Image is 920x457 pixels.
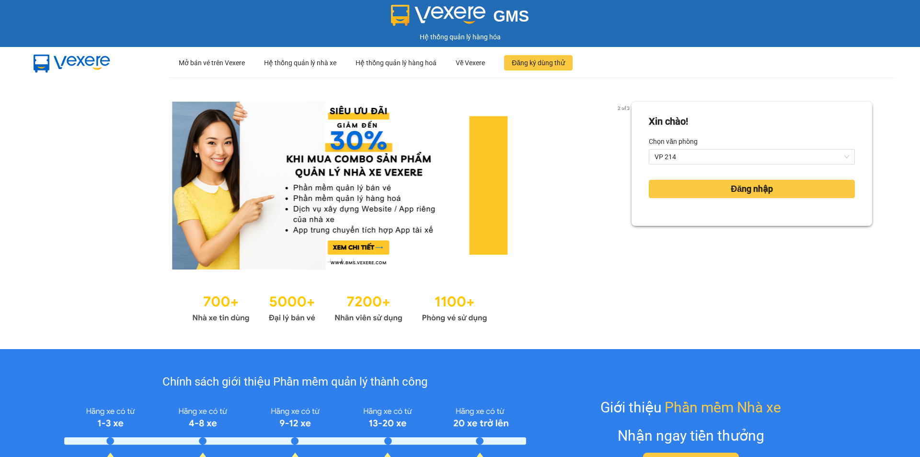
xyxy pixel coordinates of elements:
[179,47,245,78] div: Mở bán vé trên Vexere
[24,47,120,79] img: mbUUG5Q.png
[504,55,573,70] button: Đăng ký dùng thử
[391,5,486,26] img: logo 2
[618,424,764,447] div: Nhận ngay tiền thưởng
[349,258,353,262] li: slide item 3
[655,150,849,164] span: VP 214
[338,258,342,262] li: slide item 2
[2,32,918,42] div: Hệ thống quản lý hàng hóa
[456,47,485,78] div: Về Vexere
[665,396,781,419] span: Phần mềm Nhà xe
[649,114,688,129] div: Xin chào!
[618,102,632,270] button: next slide / item
[600,396,781,419] div: Giới thiệu
[48,102,61,270] button: previous slide / item
[649,180,855,198] button: Đăng nhập
[649,134,698,149] label: Chọn văn phòng
[391,14,529,22] a: GMS
[356,47,437,78] div: Hệ thống quản lý hàng hoá
[615,102,632,114] p: 2 of 3
[264,47,336,78] div: Hệ thống quản lý nhà xe
[326,258,330,262] li: slide item 1
[192,289,487,325] img: Statistics.png
[731,182,773,196] span: Đăng nhập
[64,373,526,391] div: Chính sách giới thiệu Phần mềm quản lý thành công
[512,58,565,68] span: Đăng ký dùng thử
[493,7,529,25] span: GMS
